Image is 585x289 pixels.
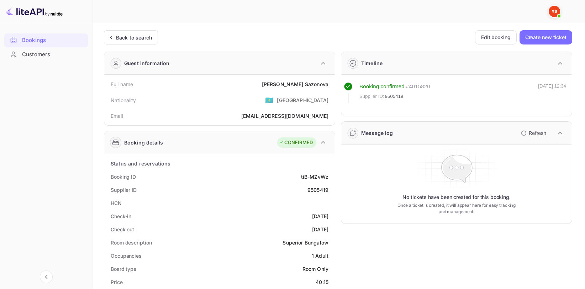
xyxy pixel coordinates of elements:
button: Collapse navigation [40,270,53,283]
span: United States [265,94,273,106]
div: Message log [361,129,393,137]
div: [DATE] [312,226,328,233]
div: Status and reservations [111,160,170,167]
div: Full name [111,80,133,88]
div: Price [111,278,123,286]
a: Customers [4,48,88,61]
div: [DATE] [312,212,328,220]
div: tiB-MZvWz [301,173,328,180]
div: Check-in [111,212,131,220]
span: 9505419 [385,93,404,100]
div: Booking ID [111,173,136,180]
div: HCN [111,199,122,207]
button: Refresh [517,127,549,139]
div: Booking confirmed [359,83,405,91]
div: 1 Adult [312,252,328,259]
div: Bookings [22,36,84,44]
div: Email [111,112,123,120]
p: Once a ticket is created, it will appear here for easy tracking and management. [395,202,518,215]
div: Back to search [116,34,152,41]
div: Timeline [361,59,383,67]
div: Guest information [124,59,170,67]
div: 40.15 [316,278,328,286]
div: [EMAIL_ADDRESS][DOMAIN_NAME] [241,112,328,120]
div: Board type [111,265,136,273]
div: Check out [111,226,134,233]
p: No tickets have been created for this booking. [402,194,511,201]
div: [GEOGRAPHIC_DATA] [277,96,328,104]
div: Occupancies [111,252,142,259]
img: LiteAPI logo [6,6,63,17]
div: Nationality [111,96,136,104]
div: Booking details [124,139,163,146]
div: # 4015820 [406,83,430,91]
div: Superior Bungalow [283,239,328,246]
div: [PERSON_NAME] Sazonova [262,80,328,88]
button: Edit booking [475,30,517,44]
p: Refresh [529,129,546,137]
a: Bookings [4,33,88,47]
div: Customers [22,51,84,59]
div: Room description [111,239,152,246]
div: 9505419 [307,186,328,194]
img: Yandex Support [549,6,560,17]
div: Customers [4,48,88,62]
div: Room Only [302,265,328,273]
div: [DATE] 12:34 [538,83,566,103]
div: CONFIRMED [279,139,313,146]
div: Supplier ID [111,186,137,194]
button: Create new ticket [520,30,572,44]
span: Supplier ID: [359,93,384,100]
